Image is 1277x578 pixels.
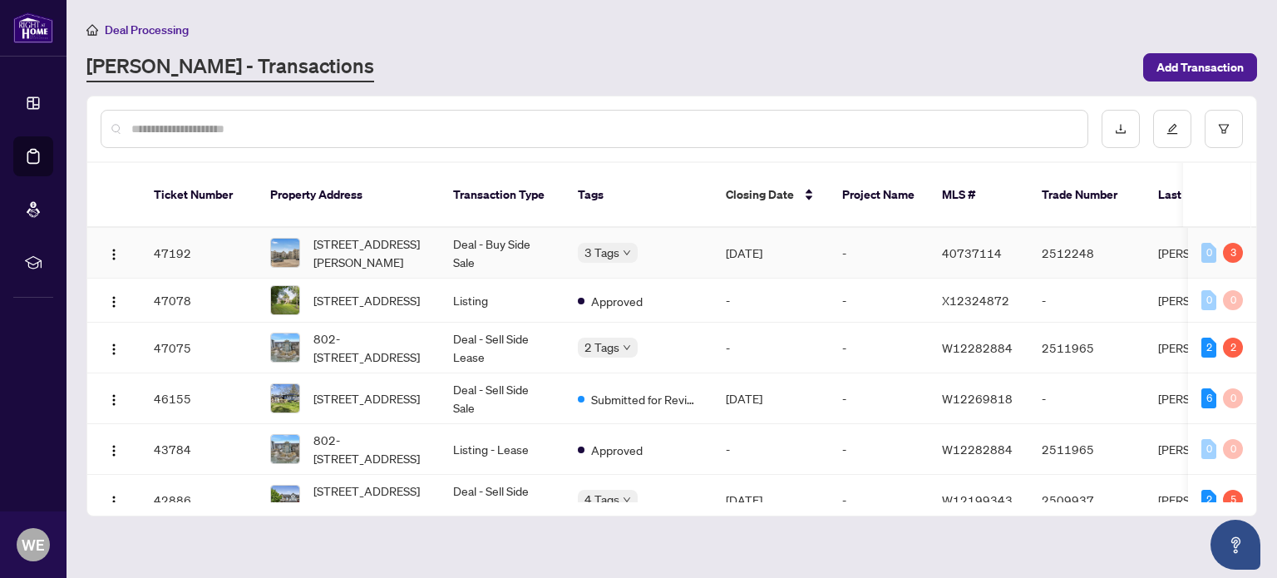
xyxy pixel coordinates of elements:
[726,185,794,204] span: Closing Date
[829,228,929,279] td: -
[271,239,299,267] img: thumbnail-img
[584,490,619,509] span: 4 Tags
[141,163,257,228] th: Ticket Number
[101,334,127,361] button: Logo
[107,248,121,261] img: Logo
[1143,53,1257,82] button: Add Transaction
[712,424,829,475] td: -
[101,240,127,266] button: Logo
[1145,228,1270,279] td: [PERSON_NAME]
[829,373,929,424] td: -
[1115,123,1127,135] span: download
[107,343,121,356] img: Logo
[313,431,426,467] span: 802-[STREET_ADDRESS]
[1205,110,1243,148] button: filter
[141,475,257,526] td: 42886
[271,333,299,362] img: thumbnail-img
[107,444,121,457] img: Logo
[712,279,829,323] td: -
[591,390,699,408] span: Submitted for Review
[584,338,619,357] span: 2 Tags
[271,486,299,514] img: thumbnail-img
[101,436,127,462] button: Logo
[101,385,127,412] button: Logo
[1028,228,1145,279] td: 2512248
[1210,520,1260,570] button: Open asap
[313,235,426,271] span: [STREET_ADDRESS][PERSON_NAME]
[942,245,1002,260] span: 40737114
[107,495,121,508] img: Logo
[101,487,127,513] button: Logo
[440,323,565,373] td: Deal - Sell Side Lease
[1028,323,1145,373] td: 2511965
[1028,424,1145,475] td: 2511965
[1201,338,1216,358] div: 2
[13,12,53,43] img: logo
[1153,110,1191,148] button: edit
[1223,388,1243,408] div: 0
[1028,475,1145,526] td: 2509937
[829,475,929,526] td: -
[1201,290,1216,310] div: 0
[829,424,929,475] td: -
[440,373,565,424] td: Deal - Sell Side Sale
[1028,373,1145,424] td: -
[1145,323,1270,373] td: [PERSON_NAME]
[712,475,829,526] td: [DATE]
[1145,373,1270,424] td: [PERSON_NAME]
[942,391,1013,406] span: W12269818
[1201,490,1216,510] div: 2
[1223,439,1243,459] div: 0
[1223,338,1243,358] div: 2
[257,163,440,228] th: Property Address
[86,52,374,82] a: [PERSON_NAME] - Transactions
[712,163,829,228] th: Closing Date
[107,295,121,309] img: Logo
[942,293,1009,308] span: X12324872
[829,279,929,323] td: -
[1102,110,1140,148] button: download
[1028,163,1145,228] th: Trade Number
[440,475,565,526] td: Deal - Sell Side Sale
[1223,290,1243,310] div: 0
[712,373,829,424] td: [DATE]
[141,373,257,424] td: 46155
[86,24,98,36] span: home
[141,323,257,373] td: 47075
[565,163,712,228] th: Tags
[271,286,299,314] img: thumbnail-img
[440,228,565,279] td: Deal - Buy Side Sale
[942,340,1013,355] span: W12282884
[141,228,257,279] td: 47192
[313,291,420,309] span: [STREET_ADDRESS]
[313,389,420,408] span: [STREET_ADDRESS]
[141,424,257,475] td: 43784
[1201,439,1216,459] div: 0
[440,279,565,323] td: Listing
[584,243,619,262] span: 3 Tags
[1145,424,1270,475] td: [PERSON_NAME]
[313,482,426,518] span: [STREET_ADDRESS][PERSON_NAME]
[1156,54,1244,81] span: Add Transaction
[313,329,426,366] span: 802-[STREET_ADDRESS]
[440,163,565,228] th: Transaction Type
[712,228,829,279] td: [DATE]
[623,343,631,352] span: down
[1201,388,1216,408] div: 6
[929,163,1028,228] th: MLS #
[1223,243,1243,263] div: 3
[1145,279,1270,323] td: [PERSON_NAME]
[1145,475,1270,526] td: [PERSON_NAME]
[829,163,929,228] th: Project Name
[1028,279,1145,323] td: -
[942,492,1013,507] span: W12199343
[829,323,929,373] td: -
[591,292,643,310] span: Approved
[942,442,1013,457] span: W12282884
[271,435,299,463] img: thumbnail-img
[591,441,643,459] span: Approved
[440,424,565,475] td: Listing - Lease
[271,384,299,413] img: thumbnail-img
[101,287,127,314] button: Logo
[1201,243,1216,263] div: 0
